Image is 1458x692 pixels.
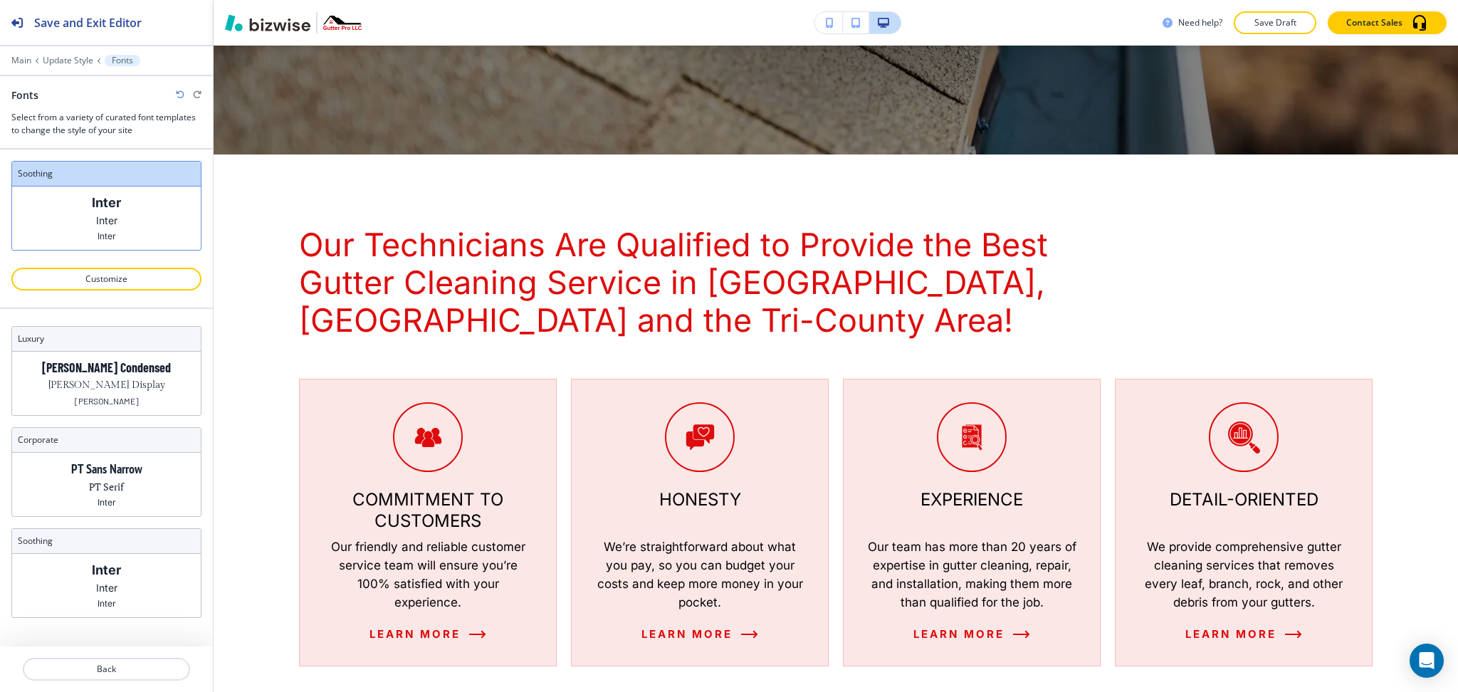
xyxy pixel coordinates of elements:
img: icon [684,421,716,454]
img: icon [1228,421,1260,454]
p: DETAIL-ORIENTED [1170,489,1318,510]
p: [PERSON_NAME] [75,396,139,407]
p: HONESTY [659,489,741,510]
h3: soothing [18,535,195,547]
h3: Select from a variety of curated font templates to change the style of your site [11,111,201,137]
p: Contact Sales [1346,16,1402,29]
div: luxury[PERSON_NAME] Condensed[PERSON_NAME] Display[PERSON_NAME] [11,326,201,416]
p: [PERSON_NAME] Condensed [42,360,171,375]
button: Fonts [105,55,140,66]
p: PT Sans Narrow [71,461,142,476]
button: Main [11,56,31,65]
p: Inter [92,562,121,577]
h3: Need help? [1178,16,1222,29]
h3: corporate [18,434,195,446]
button: LEARN MORE [1185,626,1302,643]
img: Your Logo [323,16,362,29]
img: Bizwise Logo [225,14,310,31]
p: [PERSON_NAME] Display [48,378,165,393]
button: Update Style [43,56,93,65]
img: icon [412,421,444,454]
span: LEARN MORE [641,626,733,643]
button: LEARN MORE [913,626,1030,643]
h5: COMMITMENT TO CUSTOMERS [322,489,533,532]
button: LEARN MORE [641,626,758,643]
p: Customize [30,273,183,285]
p: Save Draft [1252,16,1298,29]
p: Back [24,663,189,676]
h6: We provide comprehensive gutter cleaning services that removes every leaf, branch, rock, and othe... [1138,538,1349,612]
p: Inter [96,213,117,228]
button: Save Draft [1234,11,1316,34]
span: LEARN MORE [369,626,461,643]
h3: luxury [18,332,195,345]
span: Our Technicians Are Qualified to Provide the Best Gutter Cleaning Service in [GEOGRAPHIC_DATA], [... [299,225,1057,340]
div: corporatePT Sans NarrowPT SerifInter [11,427,201,517]
p: Inter [98,231,116,241]
p: Inter [92,195,121,210]
span: LEARN MORE [913,626,1005,643]
div: soothingInterInterInter [11,528,201,618]
button: Customize [11,268,201,290]
img: icon [956,421,988,454]
div: Open Intercom Messenger [1410,644,1444,678]
h6: Our team has more than 20 years of expertise in gutter cleaning, repair, and installation, making... [866,538,1077,612]
p: EXPERIENCE [921,489,1023,510]
h2: Fonts [11,88,38,103]
h6: We’re straightforward about what you pay, so you can budget your costs and keep more money in you... [594,538,805,612]
button: Contact Sales [1328,11,1447,34]
p: Fonts [112,56,133,65]
h3: soothing [18,167,195,180]
p: PT Serif [89,479,124,494]
h2: Save and Exit Editor [34,14,142,31]
p: Inter [98,497,116,508]
p: Inter [98,598,116,609]
button: Back [23,658,190,681]
h6: Our friendly and reliable customer service team will ensure you’re 100% satisfied with your exper... [322,538,533,612]
button: LEARN MORE [369,626,486,643]
span: LEARN MORE [1185,626,1276,643]
p: Inter [96,580,117,595]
